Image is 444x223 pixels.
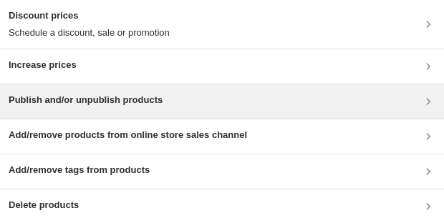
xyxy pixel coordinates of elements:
[9,128,247,142] h3: Add/remove products from online store sales channel
[9,93,163,107] h3: Publish and/or unpublish products
[9,198,79,212] h3: Delete products
[9,58,77,72] h3: Increase prices
[9,163,150,177] h3: Add/remove tags from products
[9,26,170,40] p: Schedule a discount, sale or promotion
[9,9,170,23] h3: Discount prices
